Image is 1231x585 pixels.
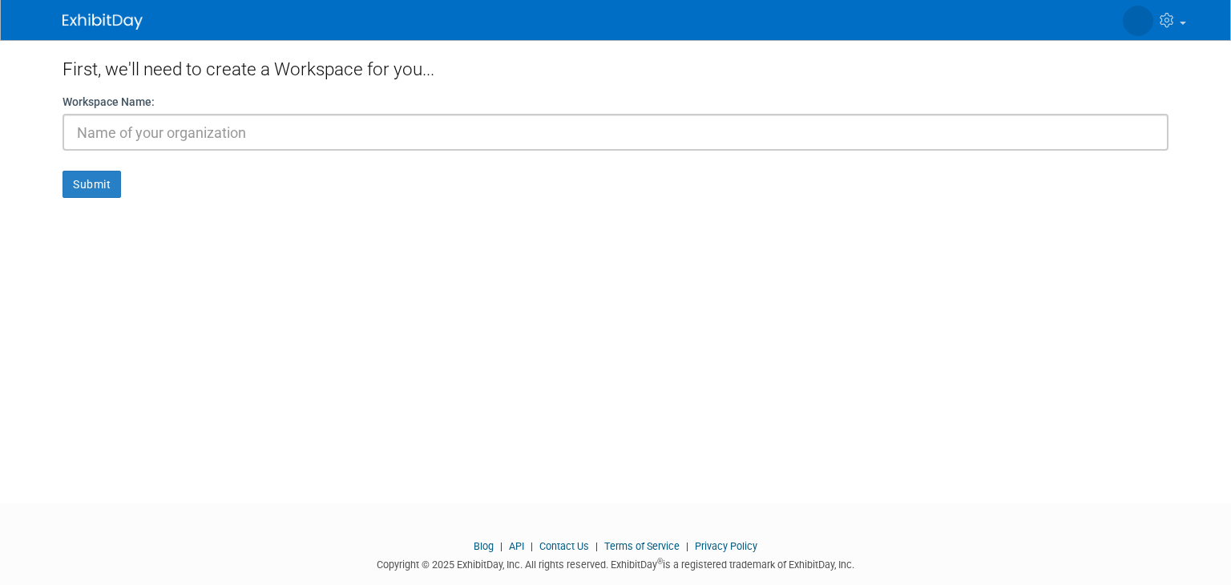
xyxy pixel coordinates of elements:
span: | [682,540,692,552]
div: First, we'll need to create a Workspace for you... [63,40,1168,94]
label: Workspace Name: [63,94,155,110]
a: Terms of Service [604,540,680,552]
a: Contact Us [539,540,589,552]
button: Submit [63,171,121,198]
a: Privacy Policy [695,540,757,552]
sup: ® [657,557,663,566]
img: Rachel McDougall [1123,6,1153,36]
input: Name of your organization [63,114,1168,151]
img: ExhibitDay [63,14,143,30]
span: | [527,540,537,552]
span: | [496,540,507,552]
a: API [509,540,524,552]
span: | [591,540,602,552]
a: Blog [474,540,494,552]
